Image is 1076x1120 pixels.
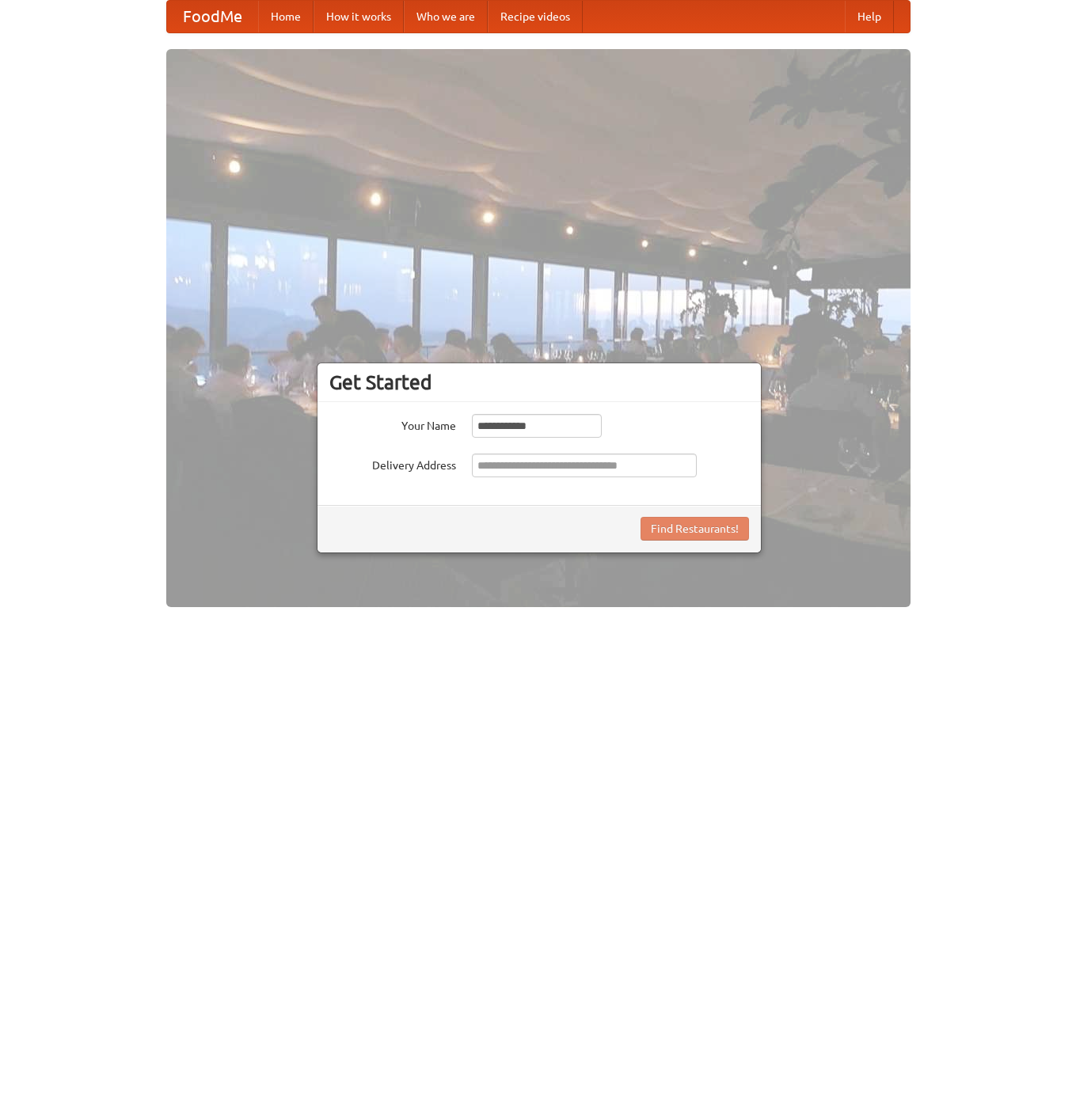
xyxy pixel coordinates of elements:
[167,1,258,32] a: FoodMe
[314,1,404,32] a: How it works
[329,414,456,434] label: Your Name
[258,1,314,32] a: Home
[404,1,488,32] a: Who we are
[329,454,456,473] label: Delivery Address
[488,1,583,32] a: Recipe videos
[845,1,894,32] a: Help
[329,370,749,394] h3: Get Started
[641,517,749,541] button: Find Restaurants!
